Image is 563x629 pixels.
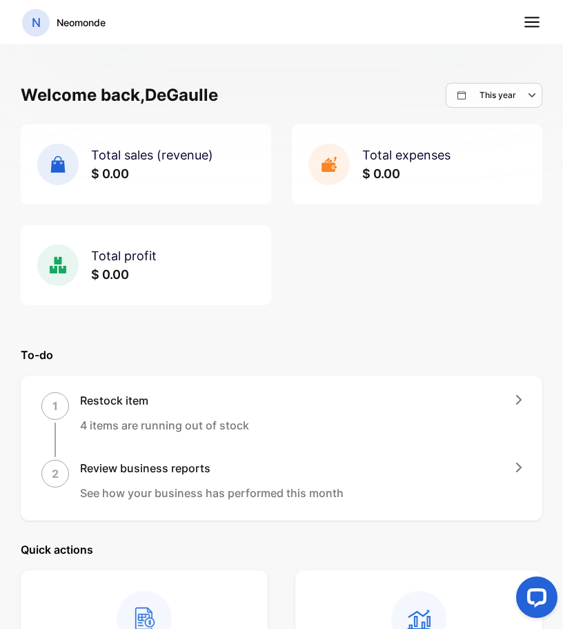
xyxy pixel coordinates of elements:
[446,83,542,108] button: This year
[91,267,129,282] span: $ 0.00
[362,166,400,181] span: $ 0.00
[21,541,542,558] p: Quick actions
[480,89,516,101] p: This year
[21,347,542,363] p: To-do
[52,398,58,414] p: 1
[80,485,344,501] p: See how your business has performed this month
[80,460,344,476] h1: Review business reports
[32,14,41,32] p: N
[52,465,59,482] p: 2
[91,166,129,181] span: $ 0.00
[80,392,249,409] h1: Restock item
[91,148,213,162] span: Total sales (revenue)
[91,249,157,263] span: Total profit
[21,83,218,108] h1: Welcome back, DeGaulle
[80,417,249,434] p: 4 items are running out of stock
[505,571,563,629] iframe: LiveChat chat widget
[362,148,451,162] span: Total expenses
[57,15,106,30] p: Neomonde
